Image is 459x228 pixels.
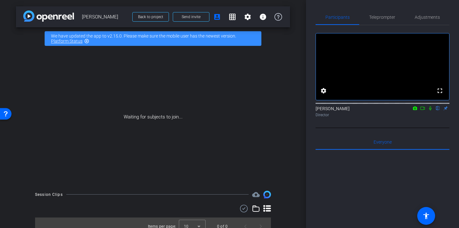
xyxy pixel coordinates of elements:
span: Adjustments [415,15,440,19]
mat-icon: settings [244,13,251,21]
mat-icon: highlight_off [84,39,89,44]
div: Session Clips [35,191,63,198]
mat-icon: fullscreen [436,87,444,95]
button: Back to project [132,12,169,22]
span: Destinations for your clips [252,191,260,198]
div: Director [316,112,449,118]
mat-icon: cloud_upload [252,191,260,198]
span: Teleprompter [369,15,395,19]
img: Session clips [263,191,271,198]
div: We have updated the app to v2.15.0. Please make sure the mobile user has the newest version. [45,31,261,46]
mat-icon: grid_on [229,13,236,21]
mat-icon: settings [320,87,327,95]
img: app-logo [23,11,74,22]
span: Send invite [182,14,200,19]
mat-icon: account_box [213,13,221,21]
a: Platform Status [51,39,83,44]
span: Back to project [138,15,163,19]
span: Everyone [374,140,392,144]
span: Participants [325,15,350,19]
button: Send invite [173,12,209,22]
div: [PERSON_NAME] [316,105,449,118]
span: [PERSON_NAME] [82,11,128,23]
mat-icon: info [259,13,267,21]
mat-icon: accessibility [422,212,430,220]
mat-icon: flip [434,105,442,111]
div: Waiting for subjects to join... [16,50,290,184]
